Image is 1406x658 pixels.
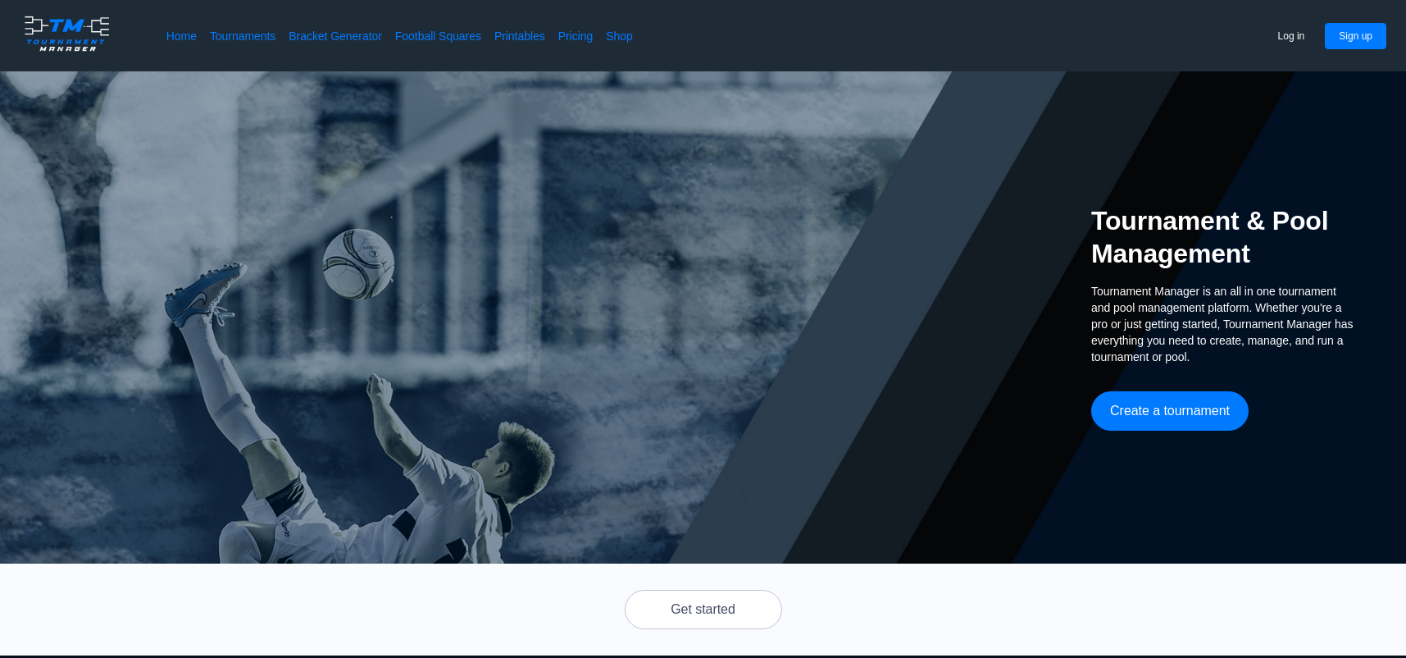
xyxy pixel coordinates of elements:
a: Tournaments [210,28,275,44]
img: logo.ffa97a18e3bf2c7d.png [20,13,114,54]
button: Log in [1264,23,1319,49]
a: Football Squares [395,28,481,44]
a: Home [166,28,197,44]
h2: Tournament & Pool Management [1091,204,1354,270]
button: Get started [625,590,782,629]
a: Pricing [558,28,593,44]
a: Shop [606,28,633,44]
button: Sign up [1325,23,1386,49]
a: Bracket Generator [289,28,382,44]
span: Tournament Manager is an all in one tournament and pool management platform. Whether you're a pro... [1091,283,1354,365]
a: Printables [494,28,545,44]
button: Create a tournament [1091,391,1249,431]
